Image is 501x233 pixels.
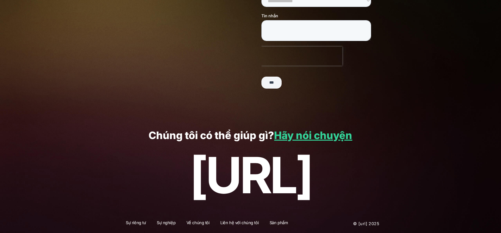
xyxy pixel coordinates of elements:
[274,129,352,142] a: Hãy nói chuyện
[126,220,146,225] font: Sự riêng tư
[182,219,214,228] a: Về chúng tôi
[266,219,292,228] a: Sản phẩm
[189,145,312,205] font: [URL]
[220,220,259,225] font: Liên hệ với chúng tôi
[216,219,263,228] a: Liên hệ với chúng tôi
[270,220,288,225] font: Sản phẩm
[353,221,379,226] font: © [URL] 2025
[153,219,180,228] a: Sự nghiệp
[2,20,108,31] font: Vui lòng điền đầy đủ thông tin vào trường bắt buộc này.
[149,129,274,142] font: Chúng tôi có thể giúp gì?
[157,220,175,225] font: Sự nghiệp
[186,220,210,225] font: Về chúng tôi
[122,219,150,228] a: Sự riêng tư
